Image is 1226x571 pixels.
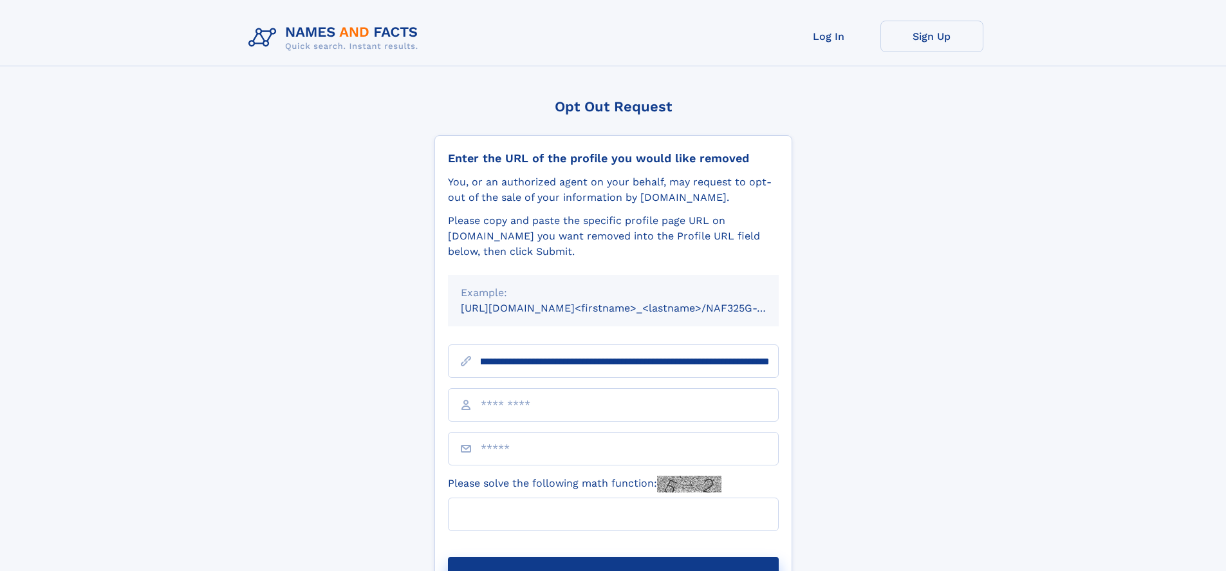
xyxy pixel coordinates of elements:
[461,302,803,314] small: [URL][DOMAIN_NAME]<firstname>_<lastname>/NAF325G-xxxxxxxx
[448,213,779,259] div: Please copy and paste the specific profile page URL on [DOMAIN_NAME] you want removed into the Pr...
[448,476,721,492] label: Please solve the following math function:
[777,21,880,52] a: Log In
[461,285,766,301] div: Example:
[448,174,779,205] div: You, or an authorized agent on your behalf, may request to opt-out of the sale of your informatio...
[434,98,792,115] div: Opt Out Request
[448,151,779,165] div: Enter the URL of the profile you would like removed
[243,21,429,55] img: Logo Names and Facts
[880,21,983,52] a: Sign Up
